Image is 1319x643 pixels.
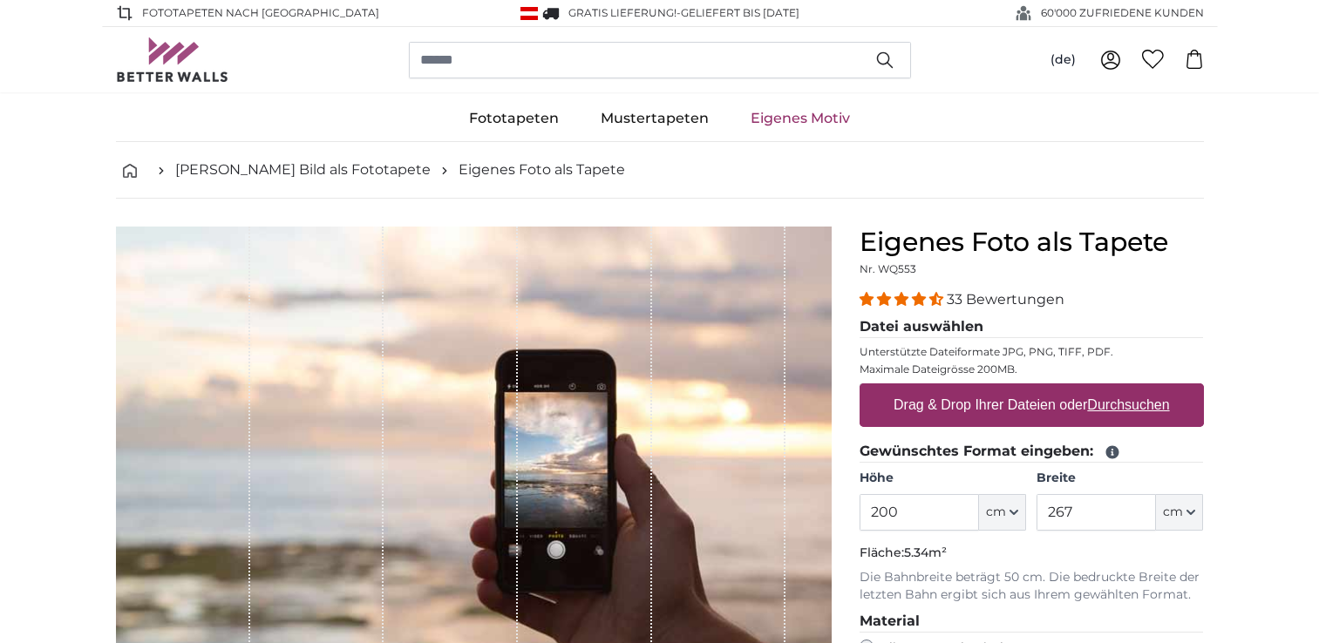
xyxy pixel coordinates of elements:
button: cm [979,494,1026,531]
a: [PERSON_NAME] Bild als Fototapete [175,159,431,180]
span: 4.33 stars [860,291,947,308]
label: Höhe [860,470,1026,487]
a: Mustertapeten [580,96,730,141]
p: Unterstützte Dateiformate JPG, PNG, TIFF, PDF. [860,345,1204,359]
p: Fläche: [860,545,1204,562]
p: Maximale Dateigrösse 200MB. [860,362,1204,376]
a: Eigenes Foto als Tapete [459,159,625,180]
a: Fototapeten [448,96,580,141]
p: Die Bahnbreite beträgt 50 cm. Die bedruckte Breite der letzten Bahn ergibt sich aus Ihrem gewählt... [860,569,1204,604]
span: 33 Bewertungen [947,291,1064,308]
label: Breite [1037,470,1203,487]
span: 5.34m² [904,545,947,560]
img: Betterwalls [116,37,229,82]
a: Eigenes Motiv [730,96,871,141]
nav: breadcrumbs [116,142,1204,199]
span: cm [1163,504,1183,521]
button: (de) [1037,44,1090,76]
legend: Material [860,611,1204,633]
legend: Datei auswählen [860,316,1204,338]
span: GRATIS Lieferung! [568,6,676,19]
span: Fototapeten nach [GEOGRAPHIC_DATA] [142,5,379,21]
u: Durchsuchen [1087,397,1169,412]
span: - [676,6,799,19]
button: cm [1156,494,1203,531]
label: Drag & Drop Ihrer Dateien oder [887,388,1177,423]
span: 60'000 ZUFRIEDENE KUNDEN [1041,5,1204,21]
span: Nr. WQ553 [860,262,916,275]
img: Österreich [520,7,538,20]
span: cm [986,504,1006,521]
legend: Gewünschtes Format eingeben: [860,441,1204,463]
h1: Eigenes Foto als Tapete [860,227,1204,258]
span: Geliefert bis [DATE] [681,6,799,19]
